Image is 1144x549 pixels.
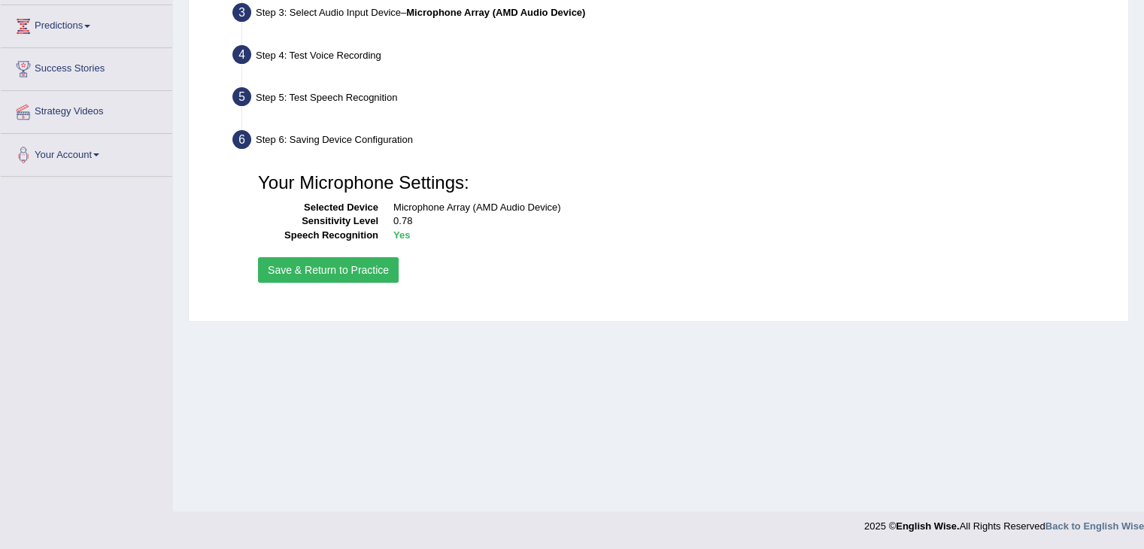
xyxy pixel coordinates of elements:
[896,520,959,532] strong: English Wise.
[1045,520,1144,532] a: Back to English Wise
[401,7,585,18] span: –
[258,173,1104,193] h3: Your Microphone Settings:
[1,48,172,86] a: Success Stories
[258,201,378,215] dt: Selected Device
[393,229,410,241] b: Yes
[226,83,1121,116] div: Step 5: Test Speech Recognition
[393,214,1104,229] dd: 0.78
[258,257,399,283] button: Save & Return to Practice
[1,5,172,43] a: Predictions
[1,134,172,171] a: Your Account
[864,511,1144,533] div: 2025 © All Rights Reserved
[393,201,1104,215] dd: Microphone Array (AMD Audio Device)
[226,126,1121,159] div: Step 6: Saving Device Configuration
[258,229,378,243] dt: Speech Recognition
[1,91,172,129] a: Strategy Videos
[406,7,585,18] b: Microphone Array (AMD Audio Device)
[226,41,1121,74] div: Step 4: Test Voice Recording
[258,214,378,229] dt: Sensitivity Level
